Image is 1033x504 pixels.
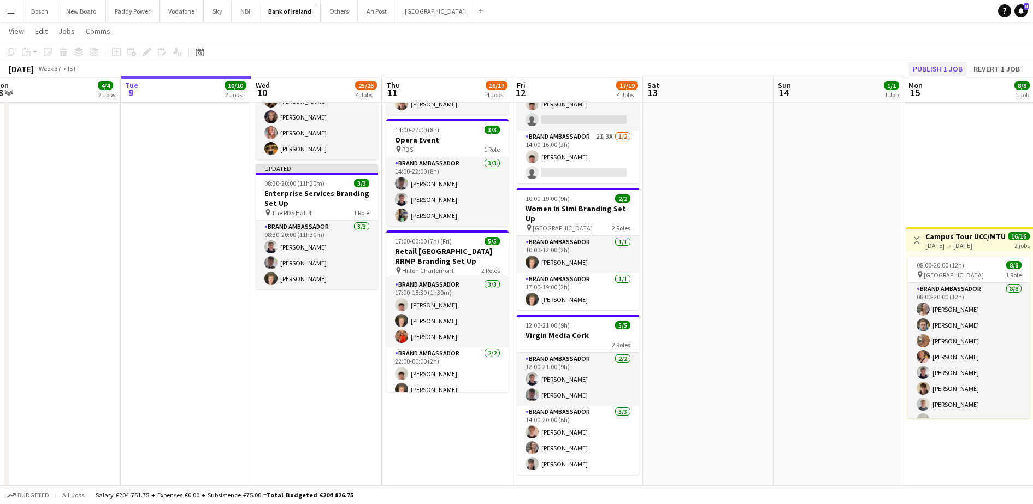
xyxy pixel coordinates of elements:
[615,194,630,203] span: 2/2
[160,1,204,22] button: Vodafone
[81,24,115,38] a: Comms
[485,126,500,134] span: 3/3
[908,62,967,76] button: Publish 1 job
[385,86,400,99] span: 11
[1008,232,1030,240] span: 16/16
[58,26,75,36] span: Jobs
[1014,240,1030,250] div: 2 jobs
[907,86,923,99] span: 15
[517,353,639,406] app-card-role: Brand Ambassador2/212:00-21:00 (9h)[PERSON_NAME][PERSON_NAME]
[57,1,106,22] button: New Board
[125,80,138,90] span: Tue
[908,80,923,90] span: Mon
[647,80,659,90] span: Sat
[35,26,48,36] span: Edit
[517,330,639,340] h3: Virgin Media Cork
[395,126,439,134] span: 14:00-22:00 (8h)
[1024,3,1029,10] span: 8
[612,341,630,349] span: 2 Roles
[517,80,526,90] span: Fri
[533,224,593,232] span: [GEOGRAPHIC_DATA]
[256,188,378,208] h3: Enterprise Services Branding Set Up
[778,80,791,90] span: Sun
[908,257,1030,418] app-job-card: 08:00-20:00 (12h)8/8 [GEOGRAPHIC_DATA]1 RoleBrand Ambassador8/808:00-20:00 (12h)[PERSON_NAME][PER...
[17,491,49,499] span: Budgeted
[517,29,639,183] app-job-card: 00:30-16:00 (15h30m)2/4Retail [GEOGRAPHIC_DATA] East Branding Set Up ([GEOGRAPHIC_DATA]) [GEOGRAP...
[225,91,246,99] div: 2 Jobs
[1014,4,1028,17] a: 8
[402,266,454,275] span: Hilton Charlemont
[353,209,369,217] span: 1 Role
[98,91,115,99] div: 2 Jobs
[4,24,28,38] a: View
[486,81,507,90] span: 16/17
[232,1,259,22] button: NBI
[106,1,160,22] button: Paddy Power
[386,119,509,226] app-job-card: 14:00-22:00 (8h)3/3Opera Event RDS1 RoleBrand Ambassador3/314:00-22:00 (8h)[PERSON_NAME][PERSON_N...
[321,1,358,22] button: Others
[776,86,791,99] span: 14
[517,236,639,273] app-card-role: Brand Ambassador1/110:00-12:00 (2h)[PERSON_NAME]
[54,24,79,38] a: Jobs
[517,188,639,310] div: 10:00-19:00 (9h)2/2Women in Simi Branding Set Up [GEOGRAPHIC_DATA]2 RolesBrand Ambassador1/110:00...
[386,80,400,90] span: Thu
[517,78,639,131] app-card-role: Brand Ambassador3I2A1/200:30-02:30 (2h)[PERSON_NAME]
[386,135,509,145] h3: Opera Event
[256,164,378,289] app-job-card: Updated08:30-20:00 (11h30m)3/3Enterprise Services Branding Set Up The RDS Hall 41 RoleBrand Ambas...
[517,204,639,223] h3: Women in Simi Branding Set Up
[9,26,24,36] span: View
[5,489,51,501] button: Budgeted
[386,246,509,266] h3: Retail [GEOGRAPHIC_DATA] RRMP Branding Set Up
[271,209,311,217] span: The RDS Hall 4
[259,1,321,22] button: Bank of Ireland
[204,1,232,22] button: Sky
[36,64,63,73] span: Week 37
[123,86,138,99] span: 9
[517,315,639,475] app-job-card: 12:00-21:00 (9h)5/5Virgin Media Cork2 RolesBrand Ambassador2/212:00-21:00 (9h)[PERSON_NAME][PERSO...
[267,491,353,499] span: Total Budgeted €204 826.75
[386,230,509,392] app-job-card: 17:00-00:00 (7h) (Fri)5/5Retail [GEOGRAPHIC_DATA] RRMP Branding Set Up Hilton Charlemont2 RolesBr...
[515,86,526,99] span: 12
[96,491,353,499] div: Salary €204 751.75 + Expenses €0.00 + Subsistence €75.00 =
[256,164,378,173] div: Updated
[402,145,413,153] span: RDS
[526,321,570,329] span: 12:00-21:00 (9h)
[481,266,500,275] span: 2 Roles
[526,194,570,203] span: 10:00-19:00 (9h)
[1014,81,1030,90] span: 8/8
[615,321,630,329] span: 5/5
[517,131,639,183] app-card-role: Brand Ambassador2I3A1/214:00-16:00 (2h)[PERSON_NAME]
[225,81,246,90] span: 10/10
[264,179,324,187] span: 08:30-20:00 (11h30m)
[1006,261,1022,269] span: 8/8
[616,81,638,90] span: 17/19
[354,179,369,187] span: 3/3
[924,271,984,279] span: [GEOGRAPHIC_DATA]
[925,241,1006,250] div: [DATE] → [DATE]
[908,283,1030,431] app-card-role: Brand Ambassador8/808:00-20:00 (12h)[PERSON_NAME][PERSON_NAME][PERSON_NAME][PERSON_NAME][PERSON_N...
[86,26,110,36] span: Comms
[612,224,630,232] span: 2 Roles
[256,80,270,90] span: Wed
[884,91,899,99] div: 1 Job
[60,491,86,499] span: All jobs
[969,62,1024,76] button: Revert 1 job
[646,86,659,99] span: 13
[1006,271,1022,279] span: 1 Role
[917,261,964,269] span: 08:00-20:00 (12h)
[517,273,639,310] app-card-role: Brand Ambassador1/117:00-19:00 (2h)[PERSON_NAME]
[386,157,509,226] app-card-role: Brand Ambassador3/314:00-22:00 (8h)[PERSON_NAME][PERSON_NAME][PERSON_NAME]
[485,237,500,245] span: 5/5
[517,406,639,475] app-card-role: Brand Ambassador3/314:00-20:00 (6h)[PERSON_NAME][PERSON_NAME][PERSON_NAME]
[256,221,378,289] app-card-role: Brand Ambassador3/308:30-20:00 (11h30m)[PERSON_NAME][PERSON_NAME][PERSON_NAME]
[355,81,377,90] span: 25/26
[617,91,637,99] div: 4 Jobs
[884,81,899,90] span: 1/1
[1015,91,1029,99] div: 1 Job
[254,86,270,99] span: 10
